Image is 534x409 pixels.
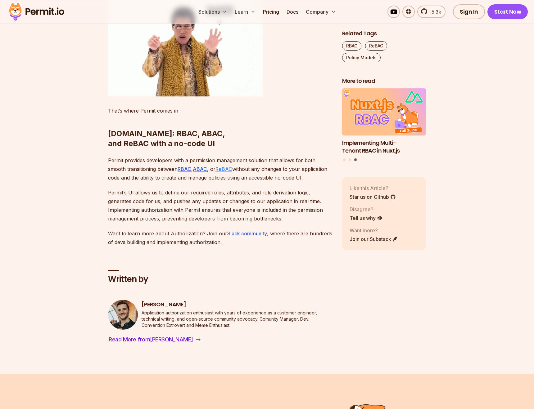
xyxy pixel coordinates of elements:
a: RBAC [178,166,191,172]
a: Start Now [487,4,528,19]
a: Join our Substack [350,235,398,243]
a: Policy Models [342,53,381,62]
a: Star us on Github [350,193,396,201]
p: Like this Article? [350,184,396,192]
p: Application authorization enthusiast with years of experience as a customer engineer, technical w... [142,310,332,328]
p: Permit provides developers with a permission management solution that allows for both smooth tran... [108,156,332,182]
a: Pricing [260,6,282,18]
h2: More to read [342,77,426,85]
a: ReBAC [215,166,232,172]
h3: Implementing Multi-Tenant RBAC in Nuxt.js [342,139,426,155]
img: Daniel Bass [108,300,138,330]
a: Tell us why [350,214,382,222]
button: Go to slide 1 [343,159,346,161]
a: Read More from[PERSON_NAME] [108,335,201,345]
a: ABAC [193,166,207,172]
button: Solutions [196,6,230,18]
p: Permit’s UI allows us to define our required roles, attributes, and role derivation logic, genera... [108,188,332,223]
a: 5.3k [417,6,446,18]
p: Disagree? [350,206,382,213]
a: RBAC [342,41,361,51]
div: Posts [342,89,426,162]
img: Permit logo [6,1,67,22]
p: Want to learn more about Authorization? Join our , where there are hundreds of devs building and ... [108,229,332,247]
button: Go to slide 3 [354,158,357,161]
a: Sign In [453,4,485,19]
span: Read More from [PERSON_NAME] [109,335,193,344]
a: Docs [284,6,301,18]
a: ReBAC [365,41,387,51]
h2: Written by [108,274,332,285]
a: Implementing Multi-Tenant RBAC in Nuxt.jsImplementing Multi-Tenant RBAC in Nuxt.js [342,89,426,155]
button: Learn [232,6,258,18]
p: That’s where Permit comes in - [108,106,332,115]
button: Go to slide 2 [349,159,351,161]
h2: Related Tags [342,30,426,38]
img: Implementing Multi-Tenant RBAC in Nuxt.js [342,89,426,136]
h3: [PERSON_NAME] [142,301,332,309]
button: Company [303,6,338,18]
a: Slack community [227,230,267,237]
li: 3 of 3 [342,89,426,155]
span: 5.3k [428,8,441,16]
p: Want more? [350,227,398,234]
h2: [DOMAIN_NAME]: RBAC, ABAC, and ReBAC with a no-code UI [108,104,332,149]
